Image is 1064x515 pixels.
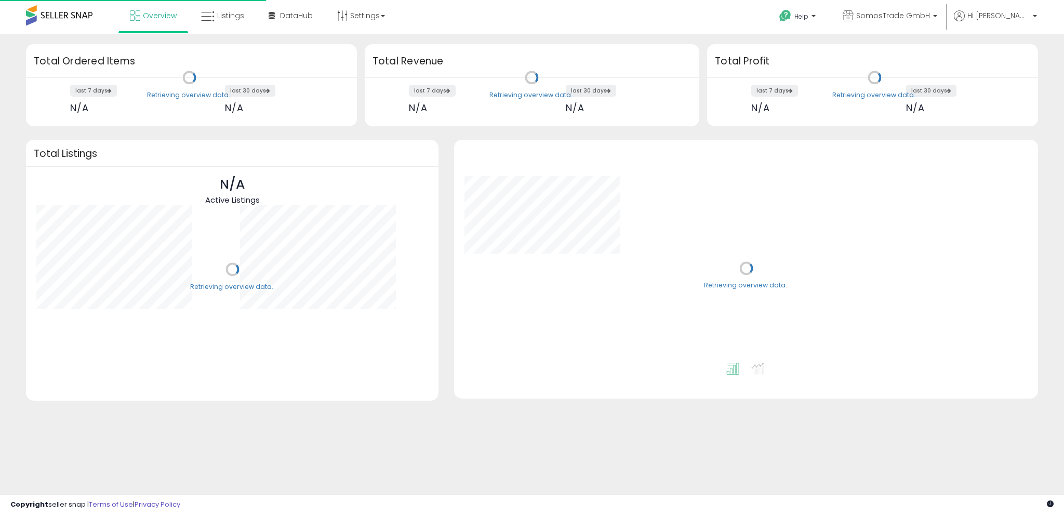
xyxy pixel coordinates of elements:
[856,10,930,21] span: SomosTrade GmbH
[190,282,275,292] div: Retrieving overview data..
[771,2,826,34] a: Help
[280,10,313,21] span: DataHub
[489,90,574,100] div: Retrieving overview data..
[779,9,792,22] i: Get Help
[143,10,177,21] span: Overview
[794,12,808,21] span: Help
[704,281,789,290] div: Retrieving overview data..
[147,90,232,100] div: Retrieving overview data..
[954,10,1037,34] a: Hi [PERSON_NAME]
[217,10,244,21] span: Listings
[967,10,1030,21] span: Hi [PERSON_NAME]
[832,90,917,100] div: Retrieving overview data..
